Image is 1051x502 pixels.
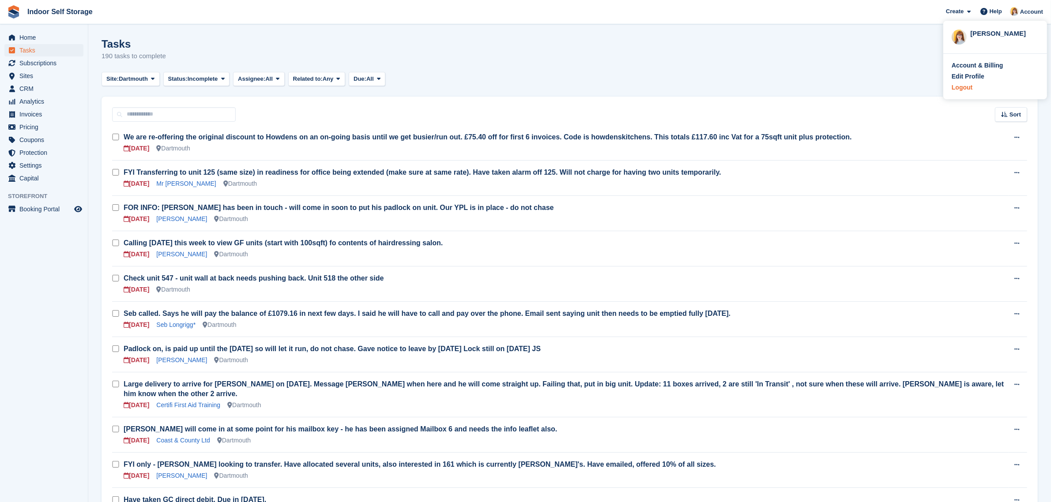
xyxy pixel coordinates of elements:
[19,95,72,108] span: Analytics
[73,204,83,214] a: Preview store
[4,108,83,120] a: menu
[233,72,285,86] button: Assignee: All
[1020,7,1043,16] span: Account
[19,121,72,133] span: Pricing
[156,356,207,363] a: [PERSON_NAME]
[124,320,149,330] div: [DATE]
[124,436,149,445] div: [DATE]
[124,214,149,224] div: [DATE]
[8,192,88,201] span: Storefront
[124,380,1004,397] a: Large delivery to arrive for [PERSON_NAME] on [DATE]. Message [PERSON_NAME] when here and he will...
[124,204,554,211] a: FOR INFO: [PERSON_NAME] has been in touch - will come in soon to put his padlock on unit. Our YPL...
[124,461,716,468] a: FYI only - [PERSON_NAME] looking to transfer. Have allocated several units, also interested in 16...
[952,30,967,45] img: Joanne Smith
[188,75,218,83] span: Incomplete
[156,285,190,294] div: Dartmouth
[124,285,149,294] div: [DATE]
[19,146,72,159] span: Protection
[124,179,149,188] div: [DATE]
[215,214,248,224] div: Dartmouth
[946,7,964,16] span: Create
[106,75,119,83] span: Site:
[4,44,83,56] a: menu
[952,61,1039,70] a: Account & Billing
[19,31,72,44] span: Home
[4,31,83,44] a: menu
[366,75,374,83] span: All
[124,471,149,480] div: [DATE]
[124,310,731,317] a: Seb called. Says he will pay the balance of £1079.16 in next few days. I said he will have to cal...
[4,121,83,133] a: menu
[19,203,72,215] span: Booking Portal
[102,51,166,61] p: 190 tasks to complete
[4,95,83,108] a: menu
[19,44,72,56] span: Tasks
[4,82,83,95] a: menu
[102,72,160,86] button: Site: Dartmouth
[19,159,72,172] span: Settings
[156,215,207,222] a: [PERSON_NAME]
[156,437,210,444] a: Coast & County Ltd
[215,250,248,259] div: Dartmouth
[156,401,220,408] a: Certifi First Aid Training
[156,251,207,258] a: [PERSON_NAME]
[119,75,148,83] span: Dartmouth
[288,72,345,86] button: Related to: Any
[124,169,721,176] a: FYI Transferring to unit 125 (same size) in readiness for office being extended (make sure at sam...
[354,75,366,83] span: Due:
[223,179,257,188] div: Dartmouth
[168,75,188,83] span: Status:
[4,70,83,82] a: menu
[215,356,248,365] div: Dartmouth
[124,425,557,433] a: [PERSON_NAME] will come in at some point for his mailbox key - he has been assigned Mailbox 6 and...
[24,4,96,19] a: Indoor Self Storage
[4,134,83,146] a: menu
[163,72,230,86] button: Status: Incomplete
[323,75,334,83] span: Any
[124,250,149,259] div: [DATE]
[156,144,190,153] div: Dartmouth
[990,7,1002,16] span: Help
[124,356,149,365] div: [DATE]
[265,75,273,83] span: All
[1010,110,1021,119] span: Sort
[19,57,72,69] span: Subscriptions
[4,159,83,172] a: menu
[156,321,196,328] a: Seb Longrigg*
[227,401,261,410] div: Dartmouth
[19,172,72,184] span: Capital
[4,146,83,159] a: menu
[124,133,852,141] a: We are re-offering the original discount to Howdens on an on-going basis until we get busier/run ...
[952,72,984,81] div: Edit Profile
[4,57,83,69] a: menu
[970,29,1039,37] div: [PERSON_NAME]
[238,75,265,83] span: Assignee:
[1010,7,1019,16] img: Joanne Smith
[124,144,149,153] div: [DATE]
[102,38,166,50] h1: Tasks
[4,203,83,215] a: menu
[124,345,541,352] a: Padlock on, is paid up until the [DATE] so will let it run, do not chase. Gave notice to leave by...
[7,5,20,19] img: stora-icon-8386f47178a22dfd0bd8f6a31ec36ba5ce8667c1dd55bd0f319d3a0aa187defe.svg
[124,239,443,247] a: Calling [DATE] this week to view GF units (start with 100sqft) fo contents of hairdressing salon.
[349,72,385,86] button: Due: All
[124,274,384,282] a: Check unit 547 - unit wall at back needs pushing back. Unit 518 the other side
[19,70,72,82] span: Sites
[156,472,207,479] a: [PERSON_NAME]
[203,320,236,330] div: Dartmouth
[217,436,251,445] div: Dartmouth
[293,75,323,83] span: Related to:
[124,401,149,410] div: [DATE]
[952,83,1039,92] a: Logout
[19,134,72,146] span: Coupons
[156,180,216,187] a: Mr [PERSON_NAME]
[19,82,72,95] span: CRM
[19,108,72,120] span: Invoices
[952,83,972,92] div: Logout
[952,61,1003,70] div: Account & Billing
[952,72,1039,81] a: Edit Profile
[215,471,248,480] div: Dartmouth
[4,172,83,184] a: menu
